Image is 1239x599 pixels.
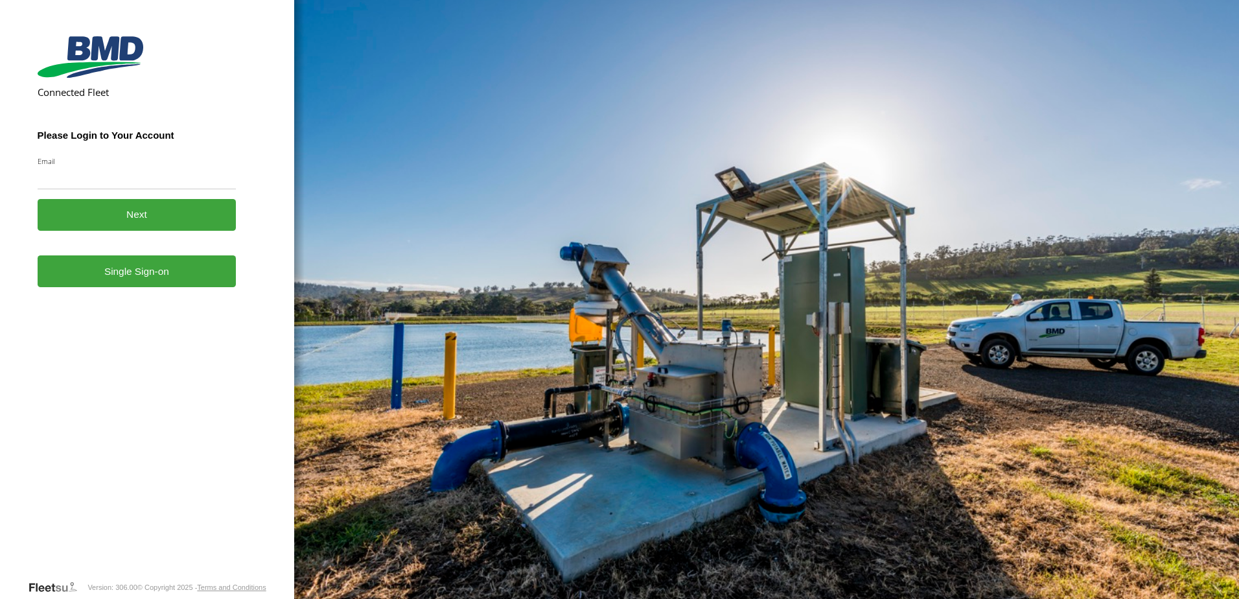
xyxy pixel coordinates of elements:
h3: Please Login to Your Account [38,130,237,141]
a: Visit our Website [28,581,87,594]
img: BMD [38,36,143,78]
h2: Connected Fleet [38,86,237,99]
a: Terms and Conditions [197,583,266,591]
div: © Copyright 2025 - [137,583,266,591]
button: Next [38,199,237,231]
a: Single Sign-on [38,255,237,287]
div: Version: 306.00 [87,583,137,591]
label: Email [38,156,237,166]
